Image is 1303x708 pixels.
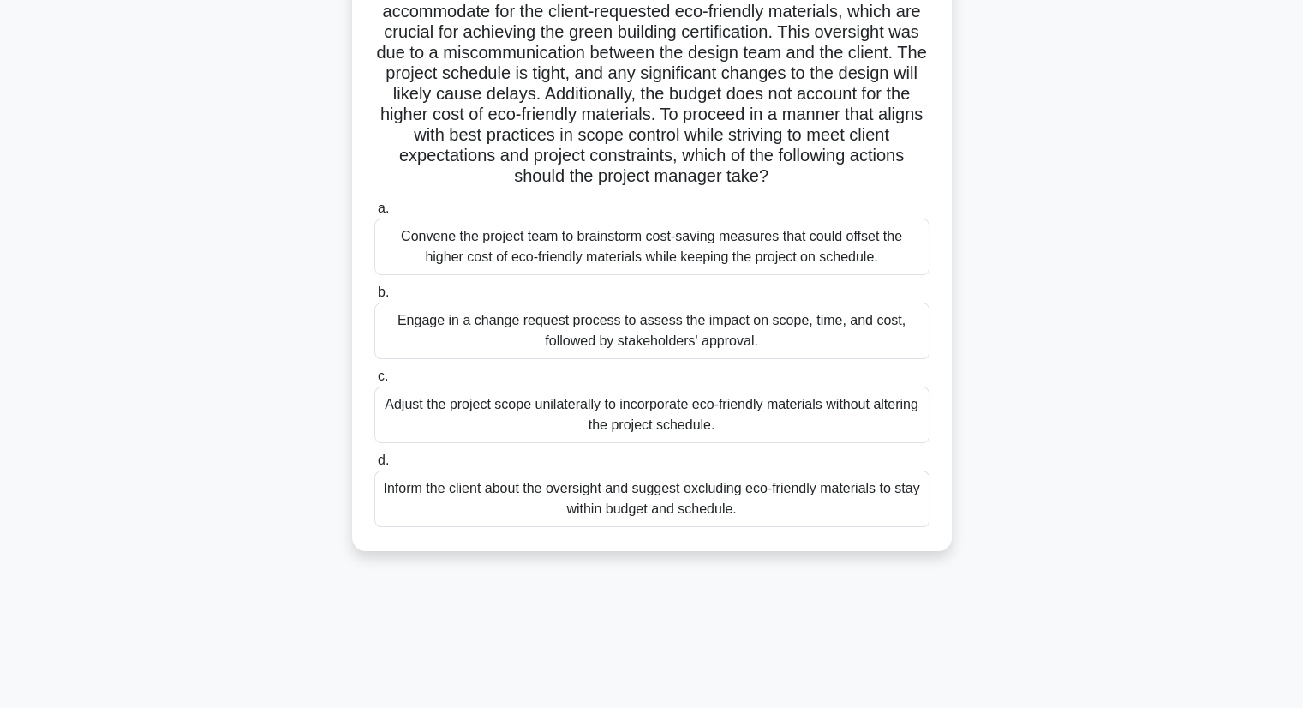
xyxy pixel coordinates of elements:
[374,387,929,443] div: Adjust the project scope unilaterally to incorporate eco-friendly materials without altering the ...
[374,219,929,275] div: Convene the project team to brainstorm cost-saving measures that could offset the higher cost of ...
[374,303,929,359] div: Engage in a change request process to assess the impact on scope, time, and cost, followed by sta...
[378,201,389,215] span: a.
[378,369,388,383] span: c.
[378,285,389,299] span: b.
[374,471,929,527] div: Inform the client about the oversight and suggest excluding eco-friendly materials to stay within...
[378,453,389,467] span: d.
